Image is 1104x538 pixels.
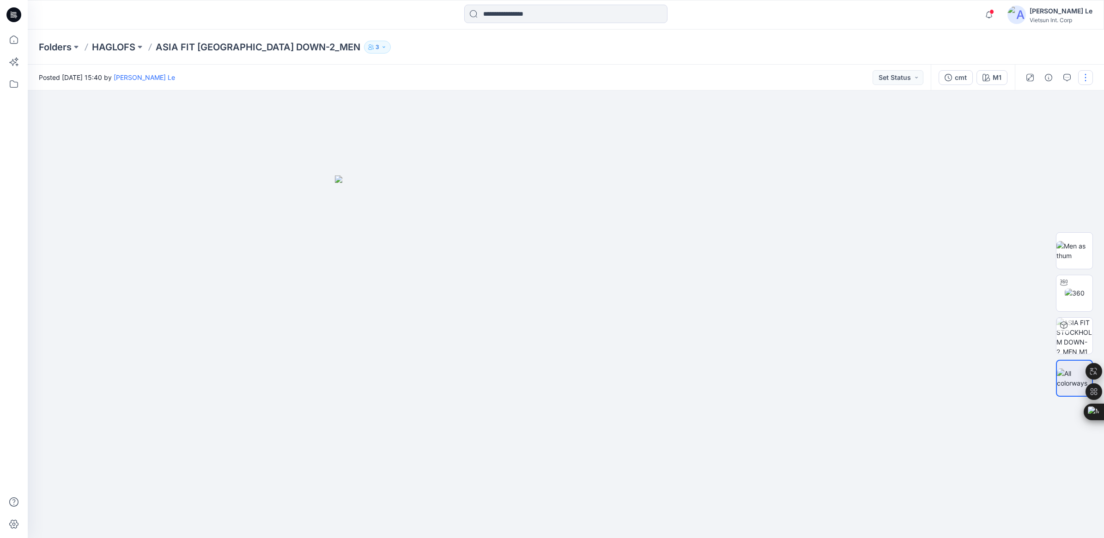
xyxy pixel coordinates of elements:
span: Posted [DATE] 15:40 by [39,73,175,82]
button: M1 [977,70,1007,85]
img: All colorways [1057,369,1092,388]
a: [PERSON_NAME] Le [114,73,175,81]
a: Folders [39,41,72,54]
div: [PERSON_NAME] Le [1030,6,1092,17]
a: HAGLOFS [92,41,135,54]
p: 3 [376,42,379,52]
button: 3 [364,41,391,54]
div: Vietsun Int. Corp [1030,17,1092,24]
div: cmt [955,73,967,83]
img: Men as thum [1056,241,1092,260]
div: M1 [993,73,1001,83]
img: 360 [1065,288,1085,298]
button: Details [1041,70,1056,85]
img: eyJhbGciOiJIUzI1NiIsImtpZCI6IjAiLCJzbHQiOiJzZXMiLCJ0eXAiOiJKV1QifQ.eyJkYXRhIjp7InR5cGUiOiJzdG9yYW... [335,175,797,538]
img: ASIA FIT STOCKHOLM DOWN-2_MEN M1 [1056,318,1092,354]
button: cmt [939,70,973,85]
p: ASIA FIT [GEOGRAPHIC_DATA] DOWN-2_MEN [156,41,360,54]
img: avatar [1007,6,1026,24]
